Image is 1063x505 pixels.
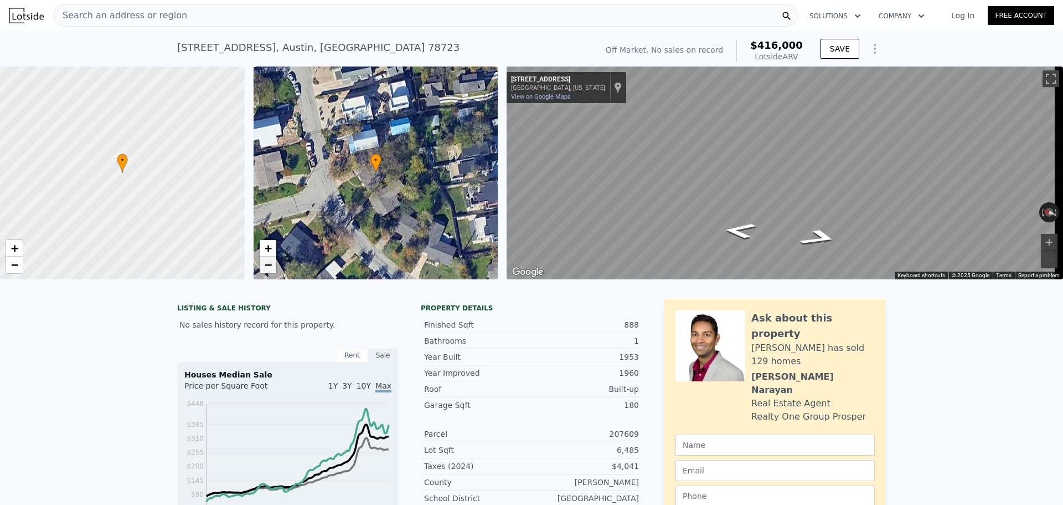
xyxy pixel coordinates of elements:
[424,429,531,440] div: Parcel
[531,429,639,440] div: 207609
[187,462,204,470] tspan: $200
[531,368,639,379] div: 1960
[952,272,989,278] span: © 2025 Google
[260,240,276,257] a: Zoom in
[988,6,1054,25] a: Free Account
[511,75,605,84] div: [STREET_ADDRESS]
[606,44,723,55] div: Off Market. No sales on record
[6,257,23,273] a: Zoom out
[750,39,803,51] span: $416,000
[751,397,830,410] div: Real Estate Agent
[6,240,23,257] a: Zoom in
[11,258,18,272] span: −
[342,381,352,390] span: 3Y
[531,335,639,346] div: 1
[751,410,866,424] div: Realty One Group Prosper
[375,381,391,392] span: Max
[531,493,639,504] div: [GEOGRAPHIC_DATA]
[187,448,204,456] tspan: $255
[751,310,875,341] div: Ask about this property
[531,477,639,488] div: [PERSON_NAME]
[864,38,886,60] button: Show Options
[54,9,187,22] span: Search an address or region
[184,369,391,380] div: Houses Median Sale
[1018,272,1060,278] a: Report a problem
[675,460,875,481] input: Email
[187,477,204,484] tspan: $145
[187,421,204,429] tspan: $365
[424,445,531,456] div: Lot Sqft
[710,219,770,242] path: Go North, Tower View Ct
[1043,70,1059,87] button: Toggle fullscreen view
[424,335,531,346] div: Bathrooms
[750,51,803,62] div: Lotside ARV
[11,241,18,255] span: +
[424,351,531,363] div: Year Built
[821,39,859,59] button: SAVE
[531,384,639,395] div: Built-up
[1041,251,1057,268] button: Zoom out
[509,265,546,279] a: Open this area in Google Maps (opens a new window)
[117,155,128,165] span: •
[870,6,933,26] button: Company
[260,257,276,273] a: Zoom out
[1041,234,1057,251] button: Zoom in
[370,154,381,173] div: •
[751,341,875,368] div: [PERSON_NAME] has sold 129 homes
[1054,202,1060,222] button: Rotate clockwise
[328,381,338,390] span: 1Y
[177,315,399,335] div: No sales history record for this property.
[1039,202,1045,222] button: Rotate counterclockwise
[511,93,571,100] a: View on Google Maps
[897,272,945,279] button: Keyboard shortcuts
[177,40,460,55] div: [STREET_ADDRESS] , Austin , [GEOGRAPHIC_DATA] 78723
[1039,205,1060,220] button: Reset the view
[531,445,639,456] div: 6,485
[531,319,639,330] div: 888
[191,491,204,498] tspan: $90
[187,435,204,442] tspan: $310
[117,154,128,173] div: •
[424,477,531,488] div: County
[509,265,546,279] img: Google
[531,461,639,472] div: $4,041
[9,8,44,23] img: Lotside
[368,348,399,363] div: Sale
[424,400,531,411] div: Garage Sqft
[801,6,870,26] button: Solutions
[424,461,531,472] div: Taxes (2024)
[531,351,639,363] div: 1953
[187,400,204,407] tspan: $446
[357,381,371,390] span: 10Y
[421,304,642,313] div: Property details
[264,241,271,255] span: +
[507,67,1063,279] div: Street View
[507,67,1063,279] div: Map
[177,304,399,315] div: LISTING & SALE HISTORY
[424,368,531,379] div: Year Improved
[337,348,368,363] div: Rent
[511,84,605,91] div: [GEOGRAPHIC_DATA], [US_STATE]
[370,155,381,165] span: •
[614,81,622,94] a: Show location on map
[184,380,288,398] div: Price per Square Foot
[938,10,988,21] a: Log In
[424,319,531,330] div: Finished Sqft
[783,225,855,251] path: Go South, Tower View Ct
[424,493,531,504] div: School District
[996,272,1012,278] a: Terms
[675,435,875,456] input: Name
[264,258,271,272] span: −
[531,400,639,411] div: 180
[751,370,875,397] div: [PERSON_NAME] Narayan
[424,384,531,395] div: Roof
